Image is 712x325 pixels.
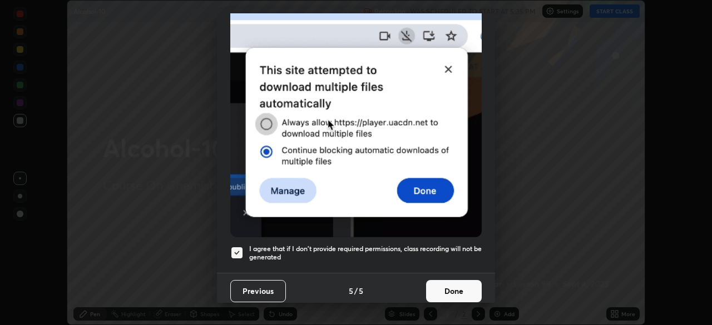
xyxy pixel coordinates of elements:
button: Done [426,280,482,302]
button: Previous [230,280,286,302]
h5: I agree that if I don't provide required permissions, class recording will not be generated [249,244,482,262]
h4: 5 [359,285,363,297]
h4: 5 [349,285,353,297]
h4: / [354,285,358,297]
